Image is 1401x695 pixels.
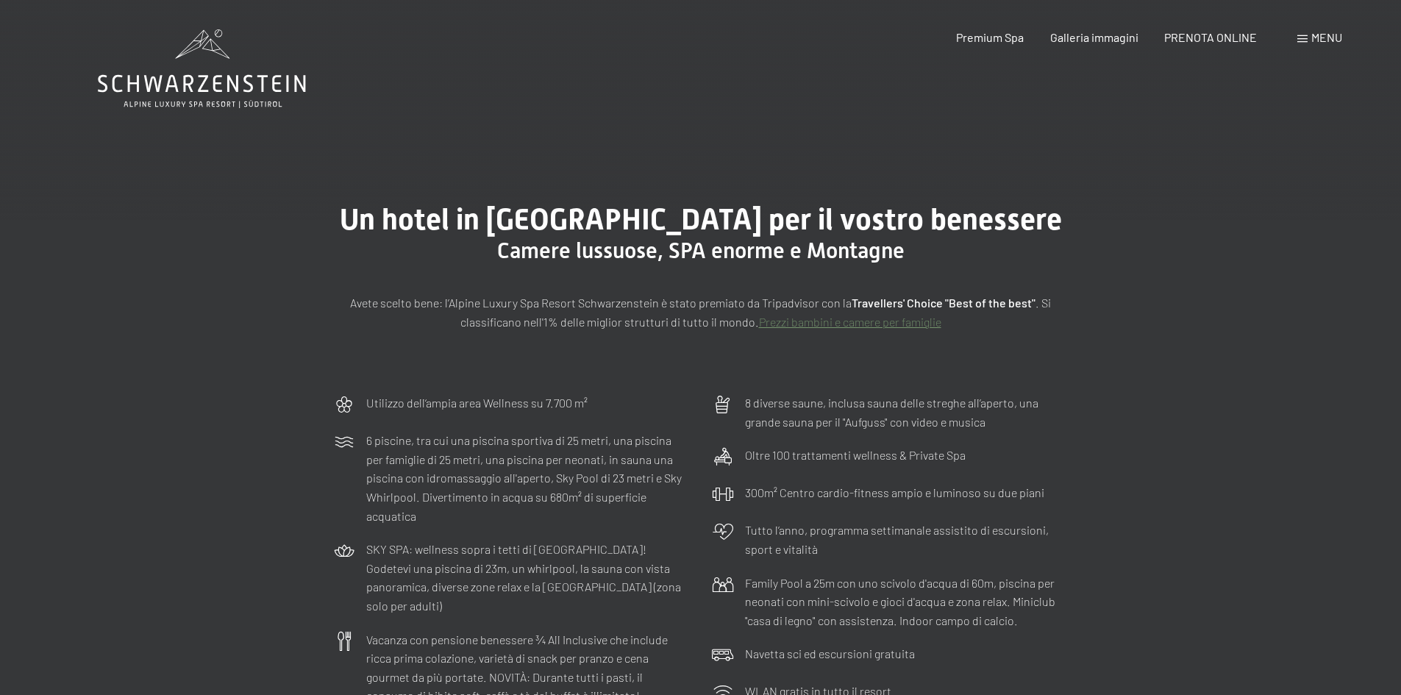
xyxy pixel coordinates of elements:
[745,644,915,663] p: Navetta sci ed escursioni gratuita
[366,431,690,525] p: 6 piscine, tra cui una piscina sportiva di 25 metri, una piscina per famiglie di 25 metri, una pi...
[852,296,1035,310] strong: Travellers' Choice "Best of the best"
[745,574,1069,630] p: Family Pool a 25m con uno scivolo d'acqua di 60m, piscina per neonati con mini-scivolo e gioci d'...
[1311,30,1342,44] span: Menu
[333,293,1069,331] p: Avete scelto bene: l’Alpine Luxury Spa Resort Schwarzenstein è stato premiato da Tripadvisor con ...
[745,483,1044,502] p: 300m² Centro cardio-fitness ampio e luminoso su due piani
[745,393,1069,431] p: 8 diverse saune, inclusa sauna delle streghe all’aperto, una grande sauna per il "Aufguss" con vi...
[497,238,905,263] span: Camere lussuose, SPA enorme e Montagne
[1164,30,1257,44] a: PRENOTA ONLINE
[340,202,1062,237] span: Un hotel in [GEOGRAPHIC_DATA] per il vostro benessere
[745,521,1069,558] p: Tutto l’anno, programma settimanale assistito di escursioni, sport e vitalità
[759,315,941,329] a: Prezzi bambini e camere per famiglie
[745,446,966,465] p: Oltre 100 trattamenti wellness & Private Spa
[366,540,690,615] p: SKY SPA: wellness sopra i tetti di [GEOGRAPHIC_DATA]! Godetevi una piscina di 23m, un whirlpool, ...
[1050,30,1138,44] a: Galleria immagini
[366,393,588,413] p: Utilizzo dell‘ampia area Wellness su 7.700 m²
[956,30,1024,44] a: Premium Spa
